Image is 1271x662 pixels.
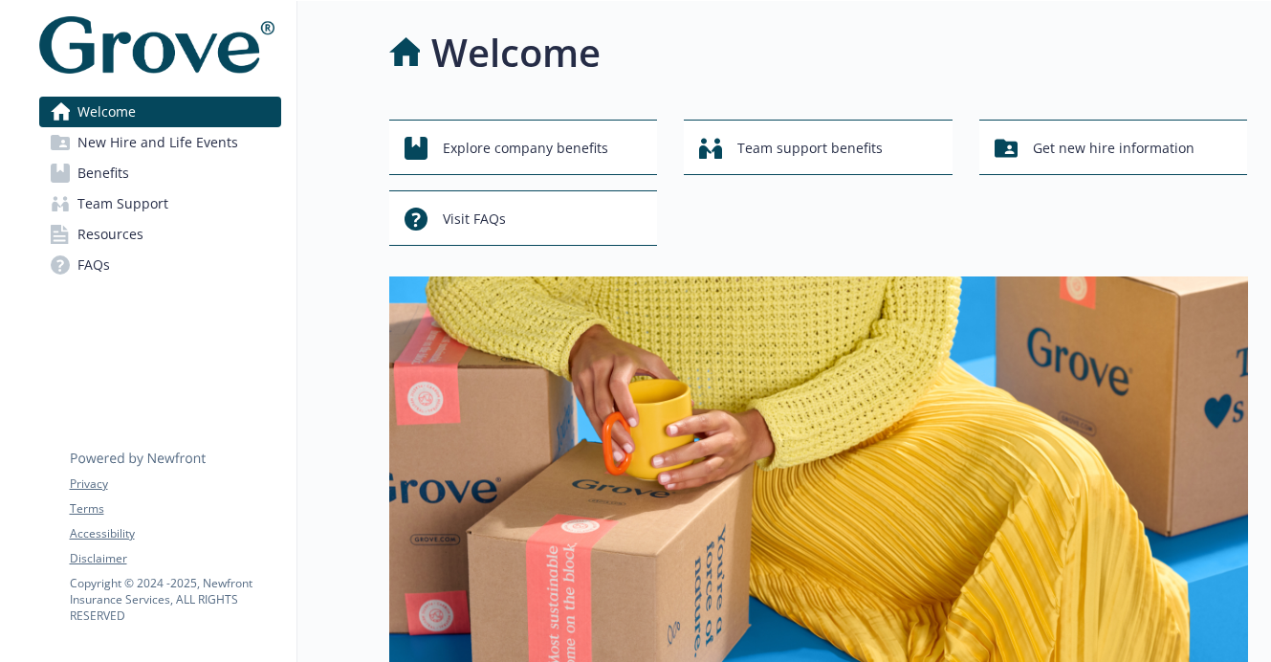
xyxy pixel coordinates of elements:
button: Get new hire information [979,120,1248,175]
button: Team support benefits [684,120,953,175]
a: Resources [39,219,281,250]
a: FAQs [39,250,281,280]
a: Privacy [70,475,280,493]
span: Welcome [77,97,136,127]
span: FAQs [77,250,110,280]
span: New Hire and Life Events [77,127,238,158]
h1: Welcome [431,24,601,81]
span: Resources [77,219,143,250]
span: Benefits [77,158,129,188]
a: Terms [70,500,280,518]
a: Welcome [39,97,281,127]
p: Copyright © 2024 - 2025 , Newfront Insurance Services, ALL RIGHTS RESERVED [70,575,280,624]
span: Visit FAQs [443,201,506,237]
a: Accessibility [70,525,280,542]
a: Benefits [39,158,281,188]
a: Team Support [39,188,281,219]
button: Explore company benefits [389,120,658,175]
button: Visit FAQs [389,190,658,246]
span: Team Support [77,188,168,219]
span: Team support benefits [737,130,883,166]
a: Disclaimer [70,550,280,567]
a: New Hire and Life Events [39,127,281,158]
span: Explore company benefits [443,130,608,166]
span: Get new hire information [1033,130,1194,166]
